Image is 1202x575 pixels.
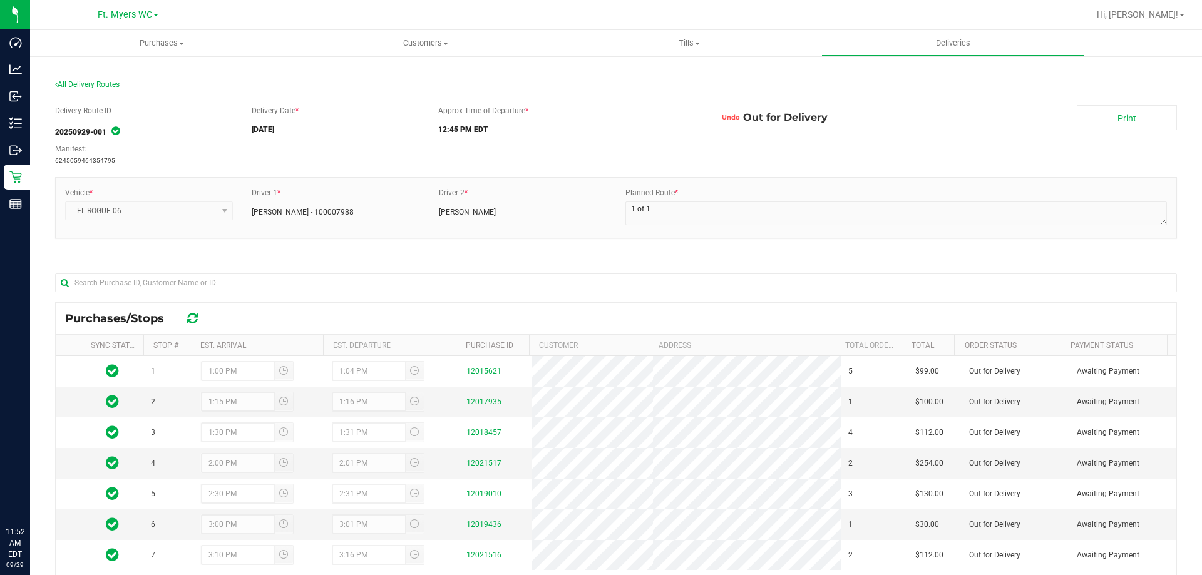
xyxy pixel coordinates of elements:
[915,519,939,531] span: $30.00
[848,519,853,531] span: 1
[106,546,119,564] span: In Sync
[848,549,853,561] span: 2
[151,519,155,531] span: 6
[9,63,22,76] inline-svg: Analytics
[9,144,22,156] inline-svg: Outbound
[106,424,119,441] span: In Sync
[55,128,106,136] strong: 20250929-001
[438,126,700,134] h5: 12:45 PM EDT
[848,365,853,377] span: 5
[30,30,294,56] a: Purchases
[55,143,233,164] span: 6245059464354795
[649,335,835,356] th: Address
[969,488,1020,500] span: Out for Delivery
[848,488,853,500] span: 3
[466,341,513,350] a: Purchase ID
[30,38,294,49] span: Purchases
[969,365,1020,377] span: Out for Delivery
[252,105,299,116] label: Delivery Date
[466,520,501,529] a: 12019436
[557,30,821,56] a: Tills
[965,341,1017,350] a: Order Status
[151,488,155,500] span: 5
[1077,427,1139,439] span: Awaiting Payment
[55,80,120,89] span: All Delivery Routes
[969,549,1020,561] span: Out for Delivery
[151,396,155,408] span: 2
[466,397,501,406] a: 12017935
[848,396,853,408] span: 1
[1077,519,1139,531] span: Awaiting Payment
[252,206,354,218] span: [PERSON_NAME] - 100007988
[6,560,24,569] p: 09/29
[439,187,468,198] label: Driver 2
[821,30,1085,56] a: Deliveries
[625,187,678,198] label: Planned Route
[466,428,501,437] a: 12018457
[151,365,155,377] span: 1
[1077,549,1139,561] span: Awaiting Payment
[915,396,943,408] span: $100.00
[37,473,52,488] iframe: Resource center unread badge
[466,367,501,375] a: 12015621
[9,117,22,130] inline-svg: Inventory
[719,105,828,130] span: Out for Delivery
[151,549,155,561] span: 7
[915,427,943,439] span: $112.00
[153,341,178,350] a: Stop #
[915,457,943,469] span: $254.00
[252,126,420,134] h5: [DATE]
[9,36,22,49] inline-svg: Dashboard
[252,187,280,198] label: Driver 1
[438,105,528,116] label: Approx Time of Departure
[969,519,1020,531] span: Out for Delivery
[65,187,93,198] label: Vehicle
[969,427,1020,439] span: Out for Delivery
[439,206,496,218] span: [PERSON_NAME]
[1071,341,1133,350] a: Payment Status
[1077,488,1139,500] span: Awaiting Payment
[466,551,501,559] a: 12021516
[466,459,501,467] a: 12021517
[919,38,987,49] span: Deliveries
[466,489,501,498] a: 12019010
[1077,105,1177,130] a: Print Manifest
[9,90,22,103] inline-svg: Inbound
[835,335,901,356] th: Total Order Lines
[200,341,246,350] a: Est. Arrival
[91,341,139,350] a: Sync Status
[6,526,24,560] p: 11:52 AM EDT
[55,273,1177,292] input: Search Purchase ID, Customer Name or ID
[915,549,943,561] span: $112.00
[13,475,50,512] iframe: Resource center
[915,365,939,377] span: $99.00
[294,30,557,56] a: Customers
[848,457,853,469] span: 2
[9,198,22,210] inline-svg: Reports
[1077,365,1139,377] span: Awaiting Payment
[151,427,155,439] span: 3
[106,454,119,472] span: In Sync
[969,457,1020,469] span: Out for Delivery
[529,335,649,356] th: Customer
[848,427,853,439] span: 4
[915,488,943,500] span: $130.00
[719,105,743,130] button: Undo
[9,171,22,183] inline-svg: Retail
[55,143,230,155] div: Manifest:
[912,341,934,350] a: Total
[106,516,119,533] span: In Sync
[98,9,152,20] span: Ft. Myers WC
[55,105,111,116] label: Delivery Route ID
[558,38,820,49] span: Tills
[151,457,155,469] span: 4
[1077,457,1139,469] span: Awaiting Payment
[111,125,120,137] span: In Sync
[106,393,119,410] span: In Sync
[1097,9,1178,19] span: Hi, [PERSON_NAME]!
[106,362,119,380] span: In Sync
[323,335,456,356] th: Est. Departure
[1077,396,1139,408] span: Awaiting Payment
[294,38,557,49] span: Customers
[969,396,1020,408] span: Out for Delivery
